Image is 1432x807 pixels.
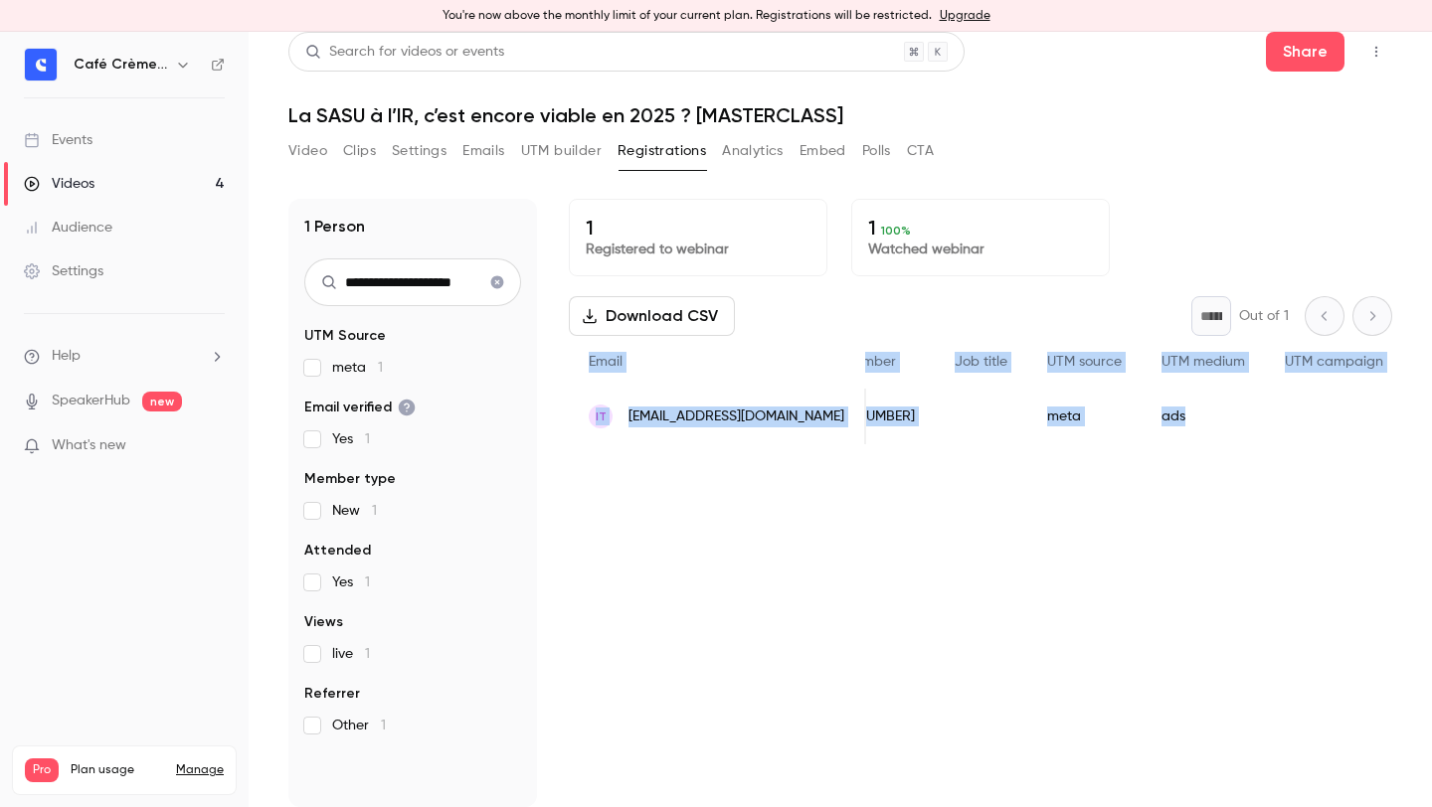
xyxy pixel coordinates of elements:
p: Watched webinar [868,240,1093,259]
span: 1 [365,647,370,661]
span: meta [332,358,383,378]
span: Yes [332,572,370,592]
p: 1 [586,216,810,240]
span: Attended [304,541,371,561]
span: Views [304,612,343,632]
button: Polls [862,135,891,167]
button: CTA [907,135,934,167]
button: Registrations [618,135,706,167]
div: Videos [24,174,94,194]
span: Email [589,355,623,369]
button: Emails [462,135,504,167]
span: new [142,392,182,411]
span: Plan usage [71,762,164,778]
button: Settings [392,135,447,167]
p: Out of 1 [1239,306,1289,326]
button: Download CSV [569,296,735,336]
span: IT [596,407,607,425]
button: Analytics [722,135,784,167]
span: Yes [332,429,370,449]
a: Upgrade [940,8,990,24]
span: 1 [365,432,370,446]
span: Other [332,716,386,735]
span: UTM medium [1162,355,1245,369]
span: Job title [955,355,1007,369]
span: 1 [365,575,370,589]
a: SpeakerHub [52,391,130,411]
span: Help [52,346,81,367]
li: help-dropdown-opener [24,346,225,367]
span: 1 [378,361,383,375]
span: UTM campaign [1285,355,1383,369]
span: [EMAIL_ADDRESS][DOMAIN_NAME] [628,406,844,427]
span: 1 [372,504,377,518]
span: 100 % [881,224,911,238]
span: What's new [52,435,126,456]
a: Manage [176,762,224,778]
p: 1 [868,216,1093,240]
h1: La SASU à l’IR, c’est encore viable en 2025 ? [MASTERCLASS] [288,103,1392,127]
span: Member type [304,469,396,489]
button: Clear search [481,266,513,298]
span: UTM source [1047,355,1122,369]
span: Email verified [304,398,416,417]
h1: 1 Person [304,215,365,239]
h6: Café Crème Club [74,55,167,75]
button: Embed [800,135,846,167]
button: Top Bar Actions [1360,36,1392,68]
div: ads [1142,389,1265,444]
button: UTM builder [521,135,602,167]
div: Events [24,130,92,150]
div: Audience [24,218,112,238]
div: meta [1027,389,1142,444]
span: live [332,644,370,664]
img: Café Crème Club [25,49,57,81]
span: Pro [25,758,59,782]
span: UTM Source [304,326,386,346]
div: Search for videos or events [305,42,504,63]
span: New [332,501,377,521]
p: Registered to webinar [586,240,810,259]
button: Share [1266,32,1344,72]
span: 1 [381,719,386,732]
span: Referrer [304,684,360,704]
button: Clips [343,135,376,167]
section: facet-groups [304,326,521,735]
button: Video [288,135,327,167]
div: Settings [24,261,103,281]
